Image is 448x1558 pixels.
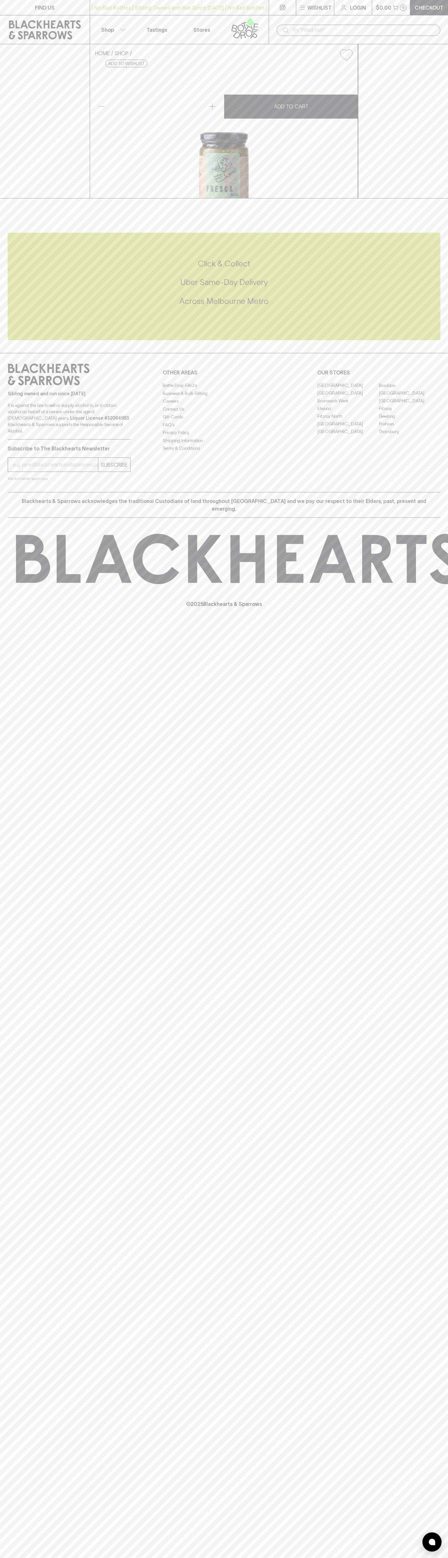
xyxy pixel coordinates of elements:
[90,66,358,198] img: 27468.png
[101,461,128,469] p: SUBSCRIBE
[8,390,131,397] p: Sibling owned and run since [DATE]
[163,398,286,405] a: Careers
[317,420,379,428] a: [GEOGRAPHIC_DATA]
[163,405,286,413] a: Contact Us
[379,420,440,428] a: Prahran
[350,4,366,12] p: Login
[115,50,128,56] a: SHOP
[379,428,440,435] a: Thornbury
[163,421,286,429] a: FAQ's
[163,369,286,376] p: OTHER AREAS
[338,47,355,63] button: Add to wishlist
[379,381,440,389] a: Braddon
[379,405,440,412] a: Fitzroy
[179,15,224,44] a: Stores
[379,397,440,405] a: [GEOGRAPHIC_DATA]
[90,15,135,44] button: Shop
[376,4,391,12] p: $0.00
[163,429,286,437] a: Privacy Policy
[13,460,98,470] input: e.g. jane@blackheartsandsparrows.com.au
[163,413,286,421] a: Gift Cards
[8,277,440,288] h5: Uber Same-Day Delivery
[193,26,210,34] p: Stores
[317,389,379,397] a: [GEOGRAPHIC_DATA]
[105,60,147,67] button: Add to wishlist
[35,4,55,12] p: FIND US
[429,1539,435,1545] img: bubble-icon
[134,15,179,44] a: Tastings
[292,25,435,35] input: Try "Pinot noir"
[274,103,308,110] p: ADD TO CART
[8,258,440,269] h5: Click & Collect
[8,233,440,340] div: Call to action block
[8,296,440,306] h5: Across Melbourne Metro
[379,412,440,420] a: Geelong
[70,415,129,421] strong: Liquor License #32064953
[163,437,286,444] a: Shipping Information
[317,428,379,435] a: [GEOGRAPHIC_DATA]
[307,4,332,12] p: Wishlist
[98,458,130,472] button: SUBSCRIBE
[95,50,110,56] a: HOME
[317,405,379,412] a: Elwood
[8,402,131,434] p: It is against the law to sell or supply alcohol to, or to obtain alcohol on behalf of a person un...
[147,26,167,34] p: Tastings
[12,497,436,513] p: Blackhearts & Sparrows acknowledges the traditional Custodians of land throughout [GEOGRAPHIC_DAT...
[163,389,286,397] a: Business & Bulk Gifting
[317,397,379,405] a: Brunswick West
[402,6,404,9] p: 0
[8,475,131,482] p: We will never spam you
[163,382,286,389] a: Bottle Drop FAQ's
[163,445,286,452] a: Terms & Conditions
[224,95,358,119] button: ADD TO CART
[317,369,440,376] p: OUR STORES
[101,26,114,34] p: Shop
[8,445,131,452] p: Subscribe to The Blackhearts Newsletter
[317,381,379,389] a: [GEOGRAPHIC_DATA]
[379,389,440,397] a: [GEOGRAPHIC_DATA]
[415,4,444,12] p: Checkout
[317,412,379,420] a: Fitzroy North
